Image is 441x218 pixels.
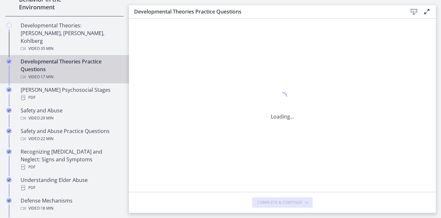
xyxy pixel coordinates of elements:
[6,177,12,183] i: Completed
[21,148,121,171] div: Recognizing [MEDICAL_DATA] and Neglect: Signs and Symptoms
[21,73,121,81] div: Video
[6,128,12,134] i: Completed
[6,59,12,64] i: Completed
[21,107,121,122] div: Safety and Abuse
[21,45,121,52] div: Video
[21,94,121,101] div: PDF
[21,114,121,122] div: Video
[21,184,121,192] div: PDF
[21,58,121,81] div: Developmental Theories Practice Questions
[6,198,12,203] i: Completed
[21,86,121,101] div: [PERSON_NAME] Psychosocial Stages
[40,204,54,212] span: · 18 min
[6,87,12,92] i: Completed
[40,135,54,143] span: · 22 min
[271,113,294,120] p: Loading...
[40,45,54,52] span: · 35 min
[6,108,12,113] i: Completed
[6,149,12,154] i: Completed
[271,90,294,105] div: 1
[252,197,313,208] button: Complete & continue
[21,176,121,192] div: Understanding Elder Abuse
[21,197,121,212] div: Defense Mechanisms
[40,73,54,81] span: · 17 min
[40,114,54,122] span: · 29 min
[21,163,121,171] div: PDF
[134,8,397,15] h3: Developmental Theories Practice Questions
[21,127,121,143] div: Safety and Abuse Practice Questions
[257,200,302,205] span: Complete & continue
[21,22,121,52] div: Developmental Theories: [PERSON_NAME], [PERSON_NAME], Kohlberg
[21,135,121,143] div: Video
[21,204,121,212] div: Video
